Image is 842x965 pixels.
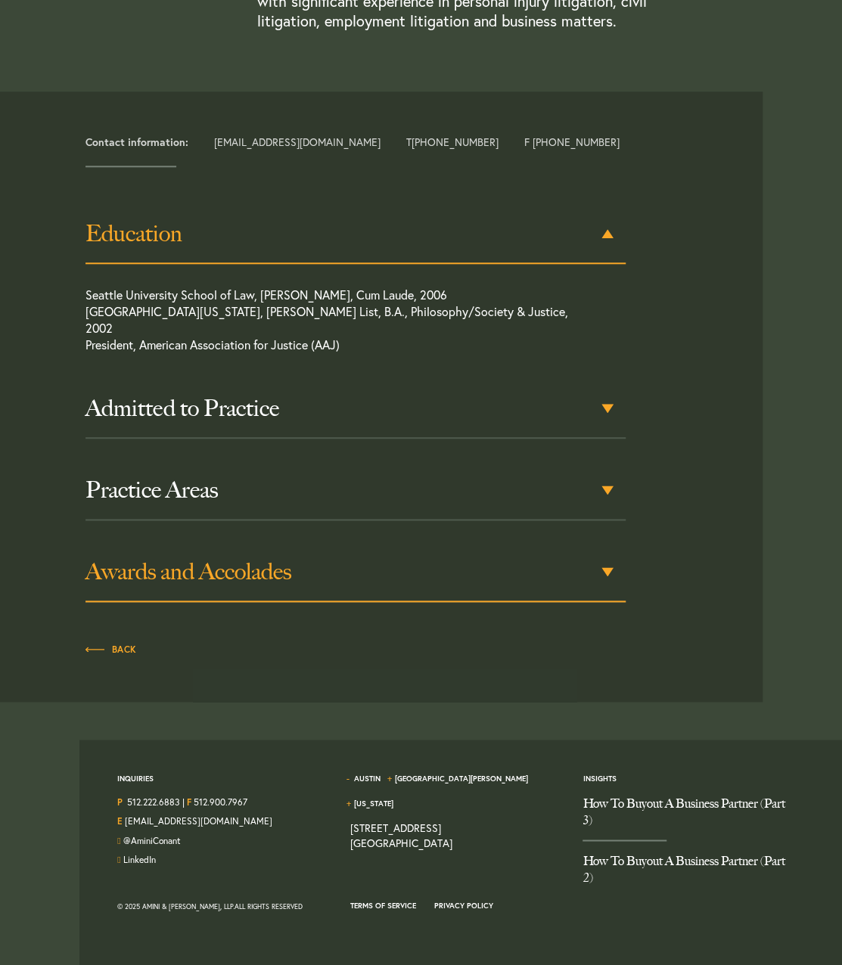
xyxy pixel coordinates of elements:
[350,820,452,849] a: View on map
[85,558,626,585] h3: Awards and Accolades
[583,795,793,839] a: How To Buyout A Business Partner (Part 3)
[123,853,156,864] a: Join us on LinkedIn
[117,773,154,795] span: Inquiries
[117,815,123,826] strong: E
[434,900,493,910] a: Privacy Policy
[85,135,188,149] strong: Contact information:
[583,841,793,897] a: How To Buyout A Business Partner (Part 2)
[85,287,572,361] p: Seattle University School of Law, [PERSON_NAME], Cum Laude, 2006 [GEOGRAPHIC_DATA][US_STATE], [PE...
[182,795,185,811] span: |
[354,773,381,783] a: Austin
[412,135,499,149] a: [PHONE_NUMBER]
[117,796,123,807] strong: P
[194,796,247,807] a: 512.900.7967
[354,798,393,808] a: [US_STATE]
[583,773,616,783] a: Insights
[187,796,191,807] strong: F
[85,640,137,656] a: Back
[85,645,137,654] span: Back
[395,773,528,783] a: [GEOGRAPHIC_DATA][PERSON_NAME]
[406,137,499,147] span: T
[85,395,626,422] h3: Admitted to Practice
[524,137,619,147] span: F [PHONE_NUMBER]
[350,900,416,910] a: Terms of Service
[85,476,626,504] h3: Practice Areas
[125,815,272,826] a: Email Us
[214,135,381,149] a: [EMAIL_ADDRESS][DOMAIN_NAME]
[85,220,626,247] h3: Education
[117,897,328,915] div: © 2025 Amini & [PERSON_NAME], LLP. All Rights Reserved
[123,834,181,846] a: Follow us on Twitter
[127,796,180,807] a: Call us at 5122226883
